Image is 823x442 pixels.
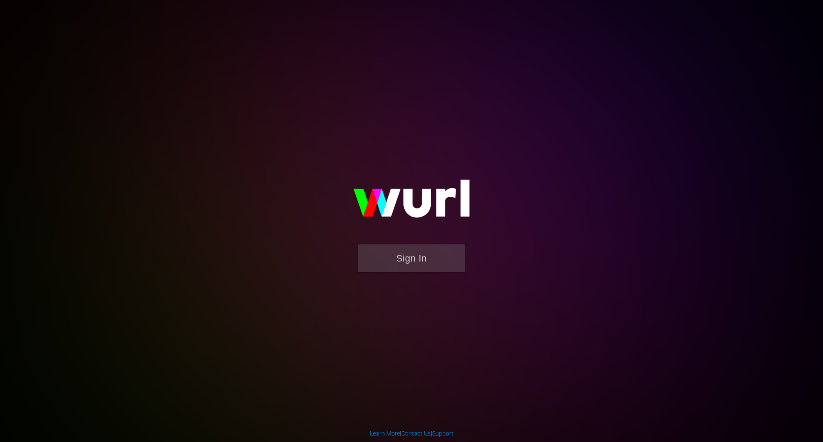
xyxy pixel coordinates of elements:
img: wurl-logo-on-black-223613ac3d8ba8fe6dc639794a292ebdb59501304c7dfd60c99c58986ef67473.svg [326,161,497,244]
a: Learn More [370,430,400,437]
button: Sign In [358,244,465,272]
div: | | [370,429,454,438]
a: Contact Us [401,430,431,437]
a: Support [432,430,454,437]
